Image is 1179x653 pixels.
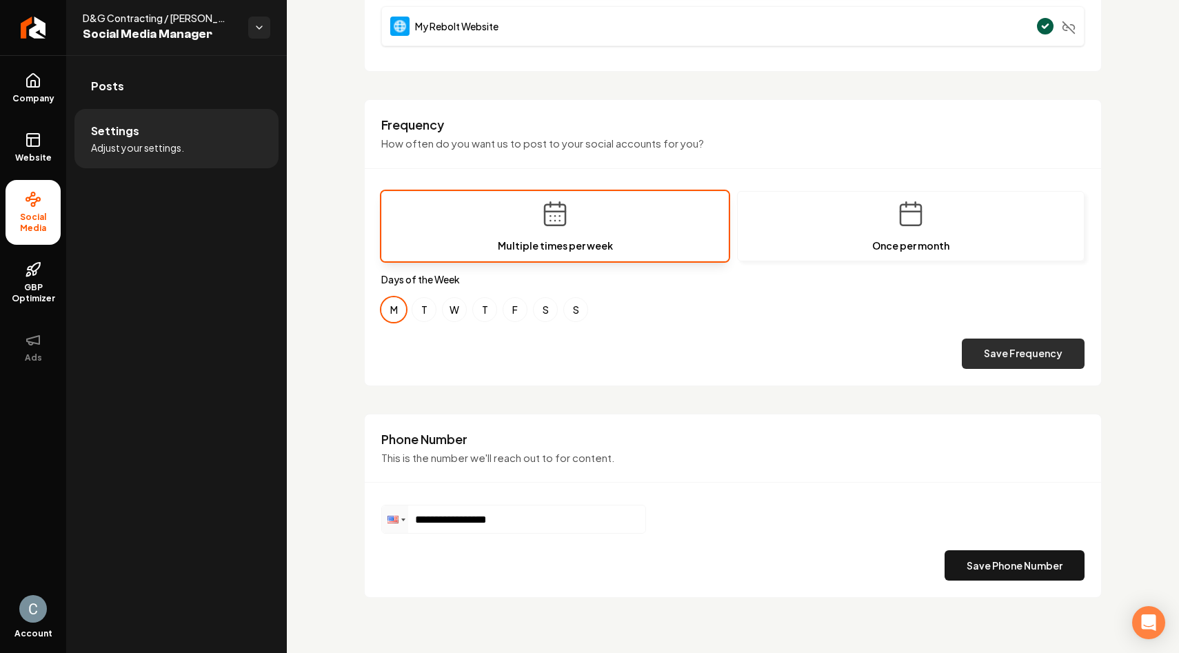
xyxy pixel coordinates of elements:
[91,141,184,154] span: Adjust your settings.
[10,152,57,163] span: Website
[19,595,47,623] button: Open user button
[6,212,61,234] span: Social Media
[381,191,729,261] button: Multiple times per week
[91,123,139,139] span: Settings
[6,282,61,304] span: GBP Optimizer
[382,505,408,533] div: United States: + 1
[21,17,46,39] img: Rebolt Logo
[962,339,1085,369] button: Save Frequency
[6,61,61,115] a: Company
[19,595,47,623] img: Cirilo Ibarra
[737,191,1085,261] button: Once per month
[503,297,527,322] button: Friday
[415,19,498,33] span: My Rebolt Website
[7,93,60,104] span: Company
[472,297,497,322] button: Thursday
[945,550,1085,581] button: Save Phone Number
[381,297,406,322] button: Monday
[381,450,1085,466] p: This is the number we'll reach out to for content.
[381,431,1085,448] h3: Phone Number
[381,272,1085,286] label: Days of the Week
[381,136,1085,152] p: How often do you want us to post to your social accounts for you?
[563,297,588,322] button: Sunday
[381,117,1085,133] h3: Frequency
[6,321,61,374] button: Ads
[533,297,558,322] button: Saturday
[83,25,237,44] span: Social Media Manager
[14,628,52,639] span: Account
[19,352,48,363] span: Ads
[412,297,436,322] button: Tuesday
[74,64,279,108] a: Posts
[390,17,410,36] img: Website
[6,121,61,174] a: Website
[91,78,124,94] span: Posts
[6,250,61,315] a: GBP Optimizer
[83,11,237,25] span: D&G Contracting / [PERSON_NAME] & Goliath Contracting
[1132,606,1165,639] div: Open Intercom Messenger
[442,297,467,322] button: Wednesday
